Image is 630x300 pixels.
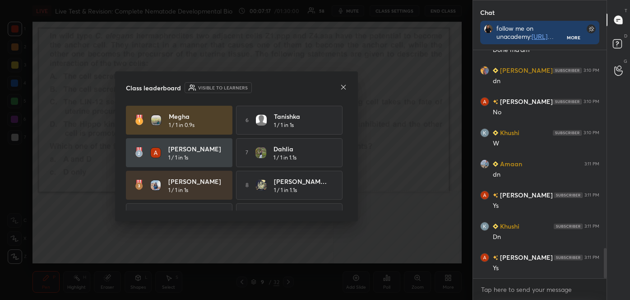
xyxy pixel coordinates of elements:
img: rank-1.ed6cb560.svg [135,115,144,126]
h5: 1 / 1 in 0.9s [169,121,195,129]
h4: [PERSON_NAME] [168,144,224,154]
img: Learner_Badge_beginner_1_8b307cf2a0.svg [493,68,498,73]
img: 1c58e64497b446d2a34c5cbc9308c4a3.jpg [151,115,162,126]
h6: [PERSON_NAME] [498,190,553,200]
h5: 1 / 1 in 1.1s [273,154,296,162]
h6: [PERSON_NAME] [498,97,553,106]
img: 3 [480,66,489,75]
p: Chat [473,0,502,24]
img: f73eb2f9f4394200a5b555e593cf48d6.44523119_3 [480,191,489,200]
img: no-rating-badge.077c3623.svg [493,193,498,198]
h5: 8 [246,181,249,189]
img: Learner_Badge_beginner_1_8b307cf2a0.svg [493,130,498,136]
div: More [567,34,580,41]
img: f73eb2f9f4394200a5b555e593cf48d6.44523119_3 [480,97,489,106]
div: Dn [493,233,599,242]
div: 3:10 PM [584,99,599,104]
div: No [493,108,599,117]
div: 3:11 PM [584,192,599,198]
h4: [PERSON_NAME] S [274,177,330,186]
div: 3:10 PM [584,130,599,136]
div: Ys [493,202,599,211]
img: 4P8fHbbgJtejmAAAAAElFTkSuQmCC [553,68,582,73]
img: 6bf88ee675354f0ea61b4305e64abb13.jpg [484,24,493,33]
h4: Mallick [274,209,330,219]
div: follow me on unacademy: join me on telegram: [496,24,567,41]
img: no-rating-badge.077c3623.svg [493,255,498,260]
div: dn [493,77,599,86]
img: no-rating-badge.077c3623.svg [493,99,498,104]
img: 9d26e8bb289f4565ac0c6731bcd0dc33.25209744_3 [480,128,489,137]
p: G [624,58,627,65]
div: dn [493,170,599,179]
h4: Dahlia [273,144,329,154]
img: 9d26e8bb289f4565ac0c6731bcd0dc33.25209744_3 [480,222,489,231]
img: Learner_Badge_beginner_1_8b307cf2a0.svg [493,161,498,167]
img: 82269dbf73c749b4bf17eee71008245b.29492652_3 [256,180,267,191]
img: f9cd25d64bca4492ab685ecb22813607.jpg [480,159,489,169]
h4: Class leaderboard [126,83,181,93]
div: 3:11 PM [584,224,599,229]
img: rank-2.3a33aca6.svg [135,147,143,158]
img: f73eb2f9f4394200a5b555e593cf48d6.44523119_3 [480,253,489,262]
h5: 1 / 1 in 1.1s [274,186,297,194]
img: 4P8fHbbgJtejmAAAAAElFTkSuQmCC [553,99,582,104]
img: c903dbe86a7348a8a5c0be88d5178b9b.jpg [150,180,161,191]
p: D [624,33,627,39]
a: [URL][DOMAIN_NAME] [496,32,554,49]
h6: [PERSON_NAME] [498,253,553,262]
h6: Khushi [498,221,519,231]
img: Learner_Badge_beginner_1_8b307cf2a0.svg [493,224,498,229]
h6: Amaan [498,159,522,169]
div: 3:11 PM [584,255,599,260]
h5: 1 / 1 in 1s [274,121,294,129]
img: 4P8fHbbgJtejmAAAAAElFTkSuQmCC [553,130,582,136]
img: default.png [256,115,267,126]
div: 3:11 PM [584,161,599,167]
img: 4P8fHbbgJtejmAAAAAElFTkSuQmCC [554,192,583,198]
h4: Divyanshi [164,209,220,219]
h4: Megha [169,112,225,121]
h5: 6 [246,116,249,124]
img: photo.jpg [255,147,266,158]
h5: 7 [246,149,248,157]
h6: Khushi [498,128,519,137]
div: grid [473,50,607,278]
div: Done ma'am [493,46,599,55]
h5: 1 / 1 in 1s [168,154,188,162]
p: T [625,7,627,14]
img: rank-3.169bc593.svg [135,180,143,191]
h5: 1 / 1 in 1s [168,186,188,194]
img: f73eb2f9f4394200a5b555e593cf48d6.44523119_3 [150,147,161,158]
div: Ys [493,264,599,273]
div: 3:10 PM [584,68,599,73]
img: 4P8fHbbgJtejmAAAAAElFTkSuQmCC [554,255,583,260]
h4: Tanishka [274,112,330,121]
div: W [493,139,599,148]
h4: [PERSON_NAME] [168,177,224,186]
h6: [PERSON_NAME] [498,66,553,75]
h6: Visible to learners [198,84,248,91]
img: 4P8fHbbgJtejmAAAAAElFTkSuQmCC [554,224,583,229]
